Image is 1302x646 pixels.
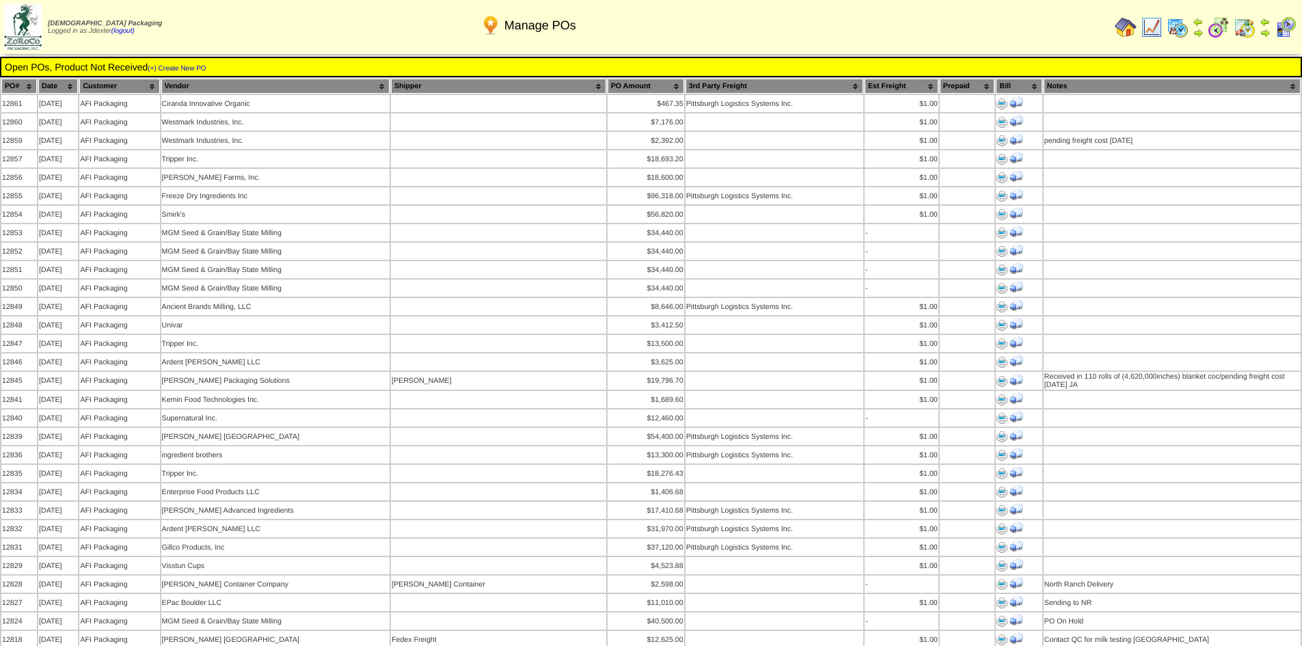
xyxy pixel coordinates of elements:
div: $1.00 [865,137,938,145]
td: 12853 [1,224,37,241]
td: EPac Boulder LLC [161,594,390,611]
img: Print Receiving Document [1009,447,1023,461]
img: Print Receiving Document [1009,170,1023,183]
img: Print Receiving Document [1009,243,1023,257]
td: 12861 [1,95,37,112]
td: Tripper Inc. [161,150,390,167]
a: (+) Create New PO [148,65,206,72]
span: [DEMOGRAPHIC_DATA] Packaging [48,20,162,27]
img: Print Receiving Document [1009,466,1023,479]
td: - [865,280,938,297]
td: AFI Packaging [79,539,159,556]
img: Print Receiving Document [1009,96,1023,109]
td: AFI Packaging [79,520,159,537]
td: 12831 [1,539,37,556]
td: Enterprise Food Products LLC [161,483,390,500]
img: calendarprod.gif [1167,16,1189,38]
th: Bill [996,79,1042,94]
td: 12829 [1,557,37,574]
img: calendarcustomer.gif [1275,16,1297,38]
img: Print [996,283,1007,294]
img: Print Receiving Document [1009,392,1023,405]
img: home.gif [1115,16,1137,38]
div: $1.00 [865,155,938,163]
div: $56,820.00 [608,211,683,219]
th: PO Amount [608,79,684,94]
img: Print Receiving Document [1009,336,1023,349]
div: $34,440.00 [608,284,683,293]
td: 12849 [1,298,37,315]
td: Gillco Products, Inc [161,539,390,556]
div: $54,400.00 [608,433,683,441]
div: $34,440.00 [608,229,683,237]
div: $13,300.00 [608,451,683,459]
img: Print [996,154,1007,165]
img: Print [996,228,1007,239]
img: Print [996,542,1007,553]
img: arrowleft.gif [1260,16,1271,27]
td: Kemin Food Technologies Inc. [161,391,390,408]
td: 12854 [1,206,37,223]
div: $1.00 [865,636,938,644]
td: AFI Packaging [79,353,159,371]
div: $37,120.00 [608,543,683,552]
img: Print Receiving Document [1009,188,1023,202]
td: [DATE] [38,95,78,112]
td: 12857 [1,150,37,167]
td: AFI Packaging [79,483,159,500]
td: [DATE] [38,502,78,519]
th: Date [38,79,78,94]
div: $1.00 [865,451,938,459]
img: Print Receiving Document [1009,225,1023,239]
td: [PERSON_NAME] [391,372,606,390]
img: Print Receiving Document [1009,502,1023,516]
td: PO On Hold [1044,613,1301,630]
td: AFI Packaging [79,113,159,131]
td: AFI Packaging [79,224,159,241]
div: $8,646.00 [608,303,683,311]
img: Print [996,487,1007,498]
img: Print [996,209,1007,220]
div: $1.00 [865,396,938,404]
div: $31,970.00 [608,525,683,533]
td: - [865,409,938,427]
div: $17,410.68 [608,507,683,515]
img: Print Receiving Document [1009,299,1023,312]
div: $467.35 [608,100,683,108]
td: [PERSON_NAME] Container [391,576,606,593]
div: $7,176.00 [608,118,683,126]
td: AFI Packaging [79,428,159,445]
td: AFI Packaging [79,261,159,278]
img: Print [996,450,1007,461]
span: Logged in as Jdexter [48,20,162,35]
td: Pittsburgh Logistics Systems Inc. [686,95,863,112]
td: AFI Packaging [79,576,159,593]
td: AFI Packaging [79,465,159,482]
td: - [865,613,938,630]
td: 12846 [1,353,37,371]
td: AFI Packaging [79,557,159,574]
td: ingredient brothers [161,446,390,463]
img: Print Receiving Document [1009,114,1023,128]
div: $96,318.00 [608,192,683,200]
td: [DATE] [38,391,78,408]
img: Print Receiving Document [1009,576,1023,590]
td: North Ranch Delivery [1044,576,1301,593]
td: [DATE] [38,446,78,463]
td: 12841 [1,391,37,408]
td: [DATE] [38,428,78,445]
td: [DATE] [38,372,78,390]
td: [DATE] [38,317,78,334]
img: line_graph.gif [1141,16,1163,38]
td: [PERSON_NAME] Advanced Ingredients [161,502,390,519]
td: Ardent [PERSON_NAME] LLC [161,520,390,537]
th: Est Freight [865,79,938,94]
td: [DATE] [38,224,78,241]
td: Tripper Inc. [161,335,390,352]
img: Print Receiving Document [1009,539,1023,553]
img: Print Receiving Document [1009,354,1023,368]
td: Freeze Dry Ingredients Inc [161,187,390,204]
img: Print [996,98,1007,109]
td: Pittsburgh Logistics Systems Inc. [686,298,863,315]
div: $2,392.00 [608,137,683,145]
